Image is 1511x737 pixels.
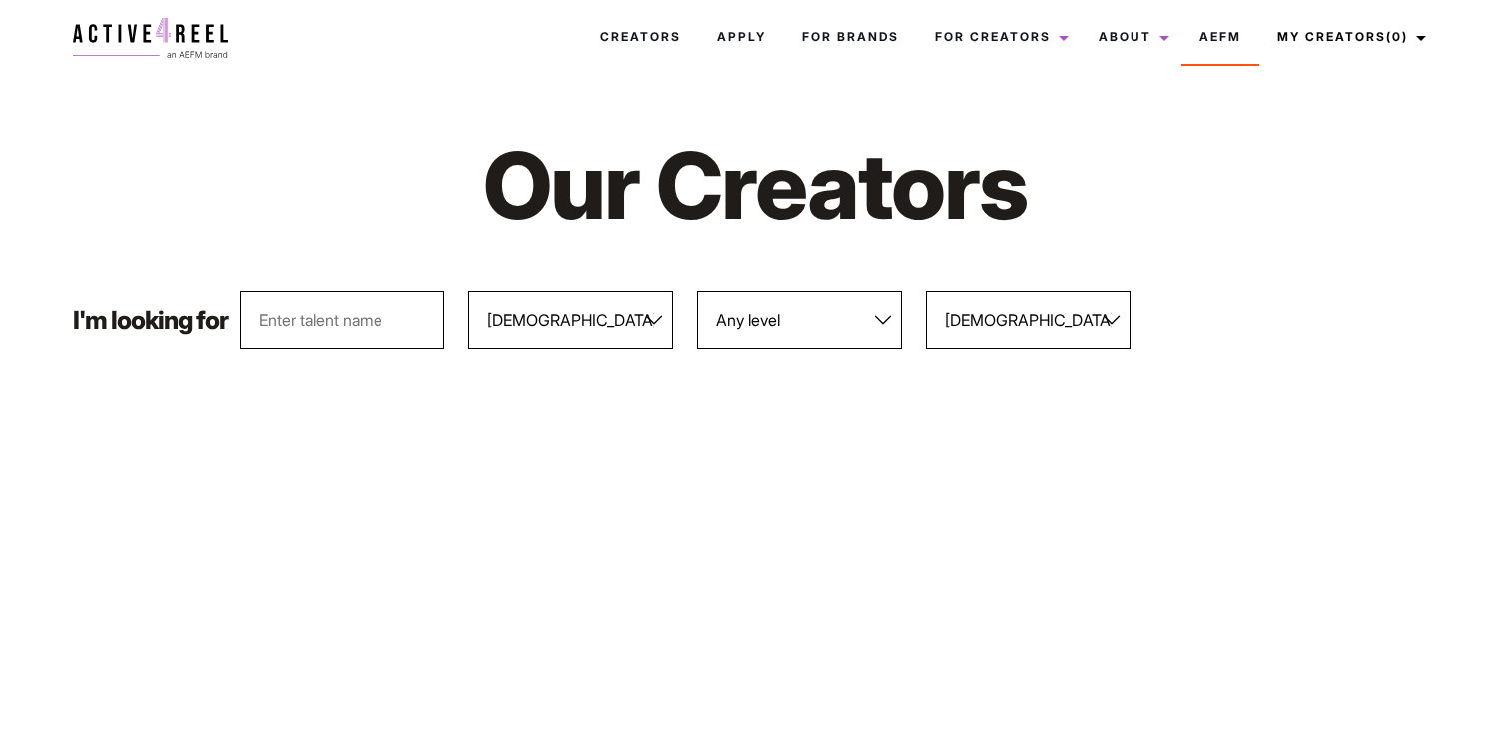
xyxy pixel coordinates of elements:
img: a4r-logo.svg [73,18,228,58]
input: Enter talent name [240,291,444,349]
a: For Creators [917,10,1081,64]
h1: Our Creators [363,128,1149,243]
a: For Brands [784,10,917,64]
a: Apply [699,10,784,64]
a: About [1081,10,1181,64]
p: I'm looking for [73,308,228,333]
a: AEFM [1181,10,1259,64]
a: Creators [582,10,699,64]
span: (0) [1386,29,1408,44]
a: My Creators(0) [1259,10,1438,64]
